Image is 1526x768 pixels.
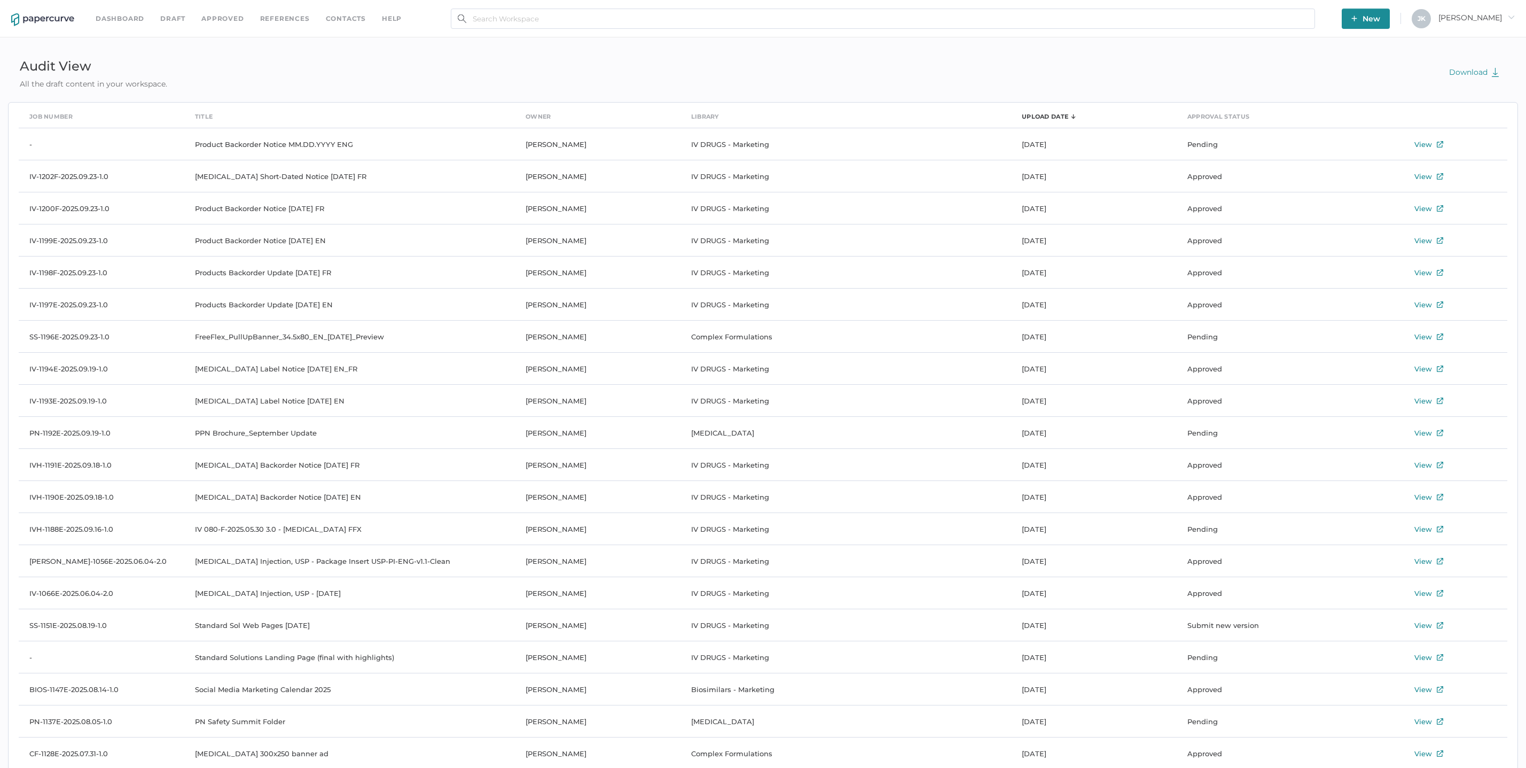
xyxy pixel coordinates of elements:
td: Submit new version [1177,609,1342,641]
td: IV DRUGS - Marketing [680,449,1011,481]
button: Download [1438,62,1510,82]
td: [PERSON_NAME] [515,321,680,353]
img: external-link-icon.7ec190a1.svg [1437,269,1443,276]
td: Approved [1177,224,1342,257]
span: [PERSON_NAME] [1438,13,1515,22]
td: Products Backorder Update [DATE] EN [184,289,515,321]
span: Download [1449,67,1499,77]
div: View [1414,683,1432,696]
img: search.bf03fe8b.svg [458,14,466,23]
img: external-link-icon.7ec190a1.svg [1437,686,1443,693]
td: [DATE] [1011,641,1177,673]
td: IVH-1188E-2025.09.16-1.0 [19,513,184,545]
td: IV DRUGS - Marketing [680,577,1011,609]
div: Approval Status [1187,111,1250,122]
a: References [260,13,310,25]
td: [DATE] [1011,128,1177,160]
td: [DATE] [1011,385,1177,417]
td: [MEDICAL_DATA] Injection, USP - Package Insert USP-PI-ENG-v1.1-Clean [184,545,515,577]
td: [PERSON_NAME] [515,128,680,160]
img: external-link-icon.7ec190a1.svg [1437,526,1443,532]
td: IV DRUGS - Marketing [680,160,1011,192]
div: Audit View [8,55,179,78]
td: IV DRUGS - Marketing [680,257,1011,289]
td: Biosimilars - Marketing [680,673,1011,705]
td: Approved [1177,385,1342,417]
td: [PERSON_NAME] [515,609,680,641]
td: Standard Solutions Landing Page (final with highlights) [184,641,515,673]
img: external-link-icon.7ec190a1.svg [1437,301,1443,308]
td: Approved [1177,289,1342,321]
td: IV DRUGS - Marketing [680,545,1011,577]
td: Product Backorder Notice [DATE] FR [184,192,515,224]
img: external-link-icon.7ec190a1.svg [1437,654,1443,661]
td: IV-1199E-2025.09.23-1.0 [19,224,184,257]
td: Approved [1177,481,1342,513]
td: [DATE] [1011,192,1177,224]
td: Pending [1177,513,1342,545]
div: Title [195,111,213,122]
img: external-link-icon.7ec190a1.svg [1437,462,1443,468]
td: [PERSON_NAME] [515,289,680,321]
img: external-link-icon.7ec190a1.svg [1437,718,1443,725]
td: [MEDICAL_DATA] [680,705,1011,738]
div: View [1414,523,1432,536]
td: Complex Formulations [680,321,1011,353]
td: IVH-1191E-2025.09.18-1.0 [19,449,184,481]
td: [DATE] [1011,224,1177,257]
img: papercurve-logo-colour.7244d18c.svg [11,13,74,26]
div: View [1414,587,1432,600]
div: View [1414,491,1432,503]
td: Pending [1177,128,1342,160]
td: PN-1192E-2025.09.19-1.0 [19,417,184,449]
td: [PERSON_NAME] [515,673,680,705]
div: View [1414,394,1432,407]
td: [DATE] [1011,513,1177,545]
td: Pending [1177,417,1342,449]
div: Upload Date [1022,111,1068,122]
td: Product Backorder Notice MM.DD.YYYY ENG [184,128,515,160]
div: View [1414,330,1432,343]
button: New [1342,9,1390,29]
div: View [1414,426,1432,439]
td: IV 080-F-2025.05.30 3.0 - [MEDICAL_DATA] FFX [184,513,515,545]
div: View [1414,651,1432,664]
td: IV DRUGS - Marketing [680,224,1011,257]
td: [PERSON_NAME] [515,641,680,673]
div: help [382,13,402,25]
td: Approved [1177,673,1342,705]
div: Job Number [29,111,73,122]
td: IV-1193E-2025.09.19-1.0 [19,385,184,417]
div: View [1414,362,1432,375]
td: [MEDICAL_DATA] Backorder Notice [DATE] EN [184,481,515,513]
div: View [1414,619,1432,632]
td: Standard Sol Web Pages [DATE] [184,609,515,641]
td: [PERSON_NAME] [515,257,680,289]
td: [PERSON_NAME] [515,449,680,481]
img: external-link-icon.7ec190a1.svg [1437,237,1443,244]
img: external-link-icon.7ec190a1.svg [1437,141,1443,148]
td: IV DRUGS - Marketing [680,128,1011,160]
td: [DATE] [1011,289,1177,321]
img: download-green.2f70a7b3.svg [1491,67,1499,77]
td: [DATE] [1011,449,1177,481]
td: SS-1196E-2025.09.23-1.0 [19,321,184,353]
td: Approved [1177,449,1342,481]
td: [DATE] [1011,417,1177,449]
img: external-link-icon.7ec190a1.svg [1437,750,1443,757]
div: View [1414,202,1432,215]
div: View [1414,138,1432,151]
a: Draft [160,13,185,25]
td: [MEDICAL_DATA] Short-Dated Notice [DATE] FR [184,160,515,192]
td: BIOS-1147E-2025.08.14-1.0 [19,673,184,705]
td: - [19,128,184,160]
td: [DATE] [1011,673,1177,705]
div: Library [691,111,719,122]
td: [DATE] [1011,545,1177,577]
span: New [1351,9,1380,29]
td: IV DRUGS - Marketing [680,289,1011,321]
img: external-link-icon.7ec190a1.svg [1437,430,1443,436]
div: View [1414,459,1432,471]
td: Approved [1177,353,1342,385]
img: plus-white.e19ec114.svg [1351,15,1357,21]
